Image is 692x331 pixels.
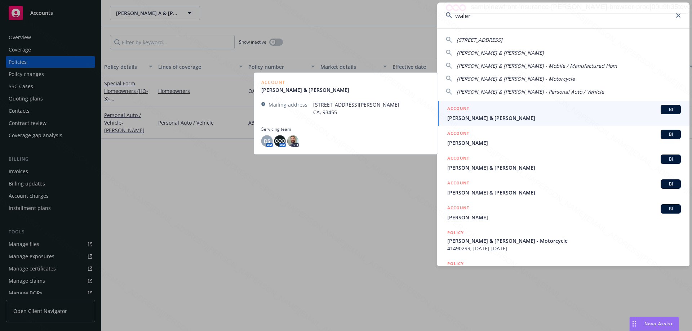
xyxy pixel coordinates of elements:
h5: POLICY [447,229,464,236]
span: BI [664,131,678,138]
div: Drag to move [630,317,639,331]
span: [PERSON_NAME] & [PERSON_NAME] - Mobile / Manufactured Hom [457,62,617,69]
a: ACCOUNTBI[PERSON_NAME] & [PERSON_NAME] [437,101,689,126]
span: 41490299, [DATE]-[DATE] [447,245,681,252]
a: POLICY[PERSON_NAME] & [PERSON_NAME] - Motorcycle41490299, [DATE]-[DATE] [437,225,689,256]
span: [PERSON_NAME] [447,214,681,221]
span: BI [664,181,678,187]
a: ACCOUNTBI[PERSON_NAME] & [PERSON_NAME] [437,175,689,200]
span: [PERSON_NAME] & [PERSON_NAME] [447,114,681,122]
a: POLICY [437,256,689,287]
span: [PERSON_NAME] & [PERSON_NAME] - Motorcycle [457,75,575,82]
span: BI [664,206,678,212]
h5: ACCOUNT [447,105,469,113]
span: Nova Assist [644,321,673,327]
h5: ACCOUNT [447,204,469,213]
button: Nova Assist [629,317,679,331]
h5: ACCOUNT [447,130,469,138]
h5: ACCOUNT [447,179,469,188]
span: [STREET_ADDRESS] [457,36,502,43]
a: ACCOUNTBI[PERSON_NAME] [437,126,689,151]
span: [PERSON_NAME] [447,139,681,147]
span: [PERSON_NAME] & [PERSON_NAME] [447,164,681,171]
input: Search... [437,3,689,28]
span: [PERSON_NAME] & [PERSON_NAME] - Personal Auto / Vehicle [457,88,604,95]
span: [PERSON_NAME] & [PERSON_NAME] [457,49,544,56]
span: [PERSON_NAME] & [PERSON_NAME] - Motorcycle [447,237,681,245]
a: ACCOUNTBI[PERSON_NAME] & [PERSON_NAME] [437,151,689,175]
span: [PERSON_NAME] & [PERSON_NAME] [447,189,681,196]
h5: ACCOUNT [447,155,469,163]
h5: POLICY [447,260,464,267]
a: ACCOUNTBI[PERSON_NAME] [437,200,689,225]
span: BI [664,106,678,113]
span: BI [664,156,678,162]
